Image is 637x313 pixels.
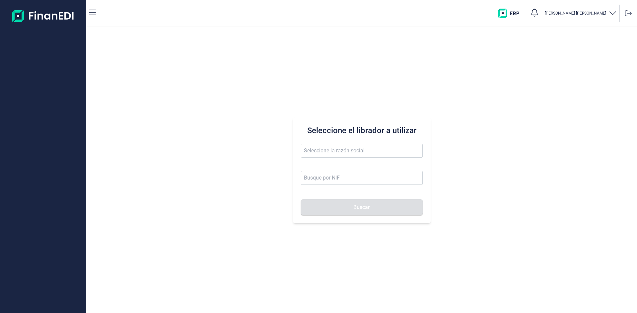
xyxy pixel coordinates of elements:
[353,205,370,210] span: Buscar
[301,171,423,185] input: Busque por NIF
[545,9,617,18] button: [PERSON_NAME] [PERSON_NAME]
[301,144,423,158] input: Seleccione la razón social
[301,125,423,136] h3: Seleccione el librador a utilizar
[498,9,524,18] img: erp
[545,11,606,16] p: [PERSON_NAME] [PERSON_NAME]
[301,199,423,215] button: Buscar
[12,5,74,26] img: Logo de aplicación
